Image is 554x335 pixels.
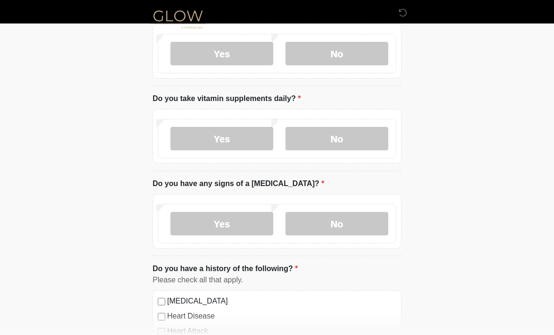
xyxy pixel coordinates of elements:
[158,313,165,321] input: Heart Disease
[153,264,298,275] label: Do you have a history of the following?
[170,42,273,66] label: Yes
[153,275,401,286] div: Please check all that apply.
[153,93,301,105] label: Do you take vitamin supplements daily?
[167,311,396,322] label: Heart Disease
[285,127,388,151] label: No
[143,7,213,31] img: Glow Medical Spa Logo
[153,179,324,190] label: Do you have any signs of a [MEDICAL_DATA]?
[170,127,273,151] label: Yes
[167,296,396,307] label: [MEDICAL_DATA]
[158,298,165,306] input: [MEDICAL_DATA]
[285,212,388,236] label: No
[285,42,388,66] label: No
[170,212,273,236] label: Yes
